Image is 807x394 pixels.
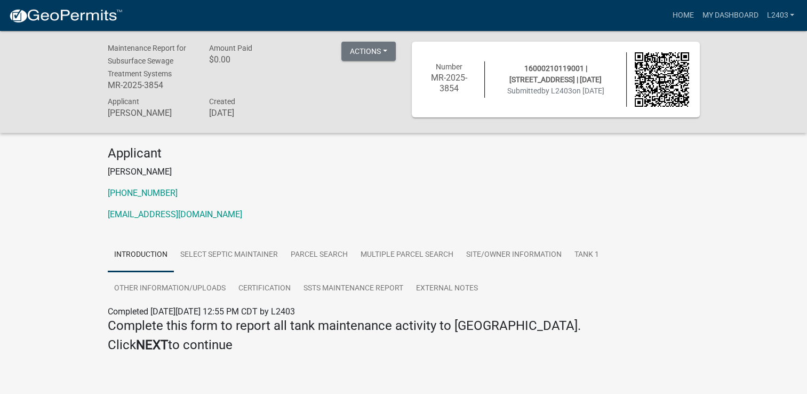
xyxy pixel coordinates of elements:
span: 16000210119001 | [STREET_ADDRESS] | [DATE] [509,64,602,84]
a: Site/Owner Information [460,238,568,272]
h4: Click to continue [108,337,700,353]
a: [PHONE_NUMBER] [108,188,178,198]
a: Certification [232,272,297,306]
span: Completed [DATE][DATE] 12:55 PM CDT by L2403 [108,306,295,317]
a: Tank 1 [568,238,605,272]
a: [EMAIL_ADDRESS][DOMAIN_NAME] [108,209,242,219]
h6: [PERSON_NAME] [108,108,193,118]
h4: Complete this form to report all tank maintenance activity to [GEOGRAPHIC_DATA]. [108,318,700,334]
span: by L2403 [541,86,572,95]
h6: $0.00 [209,54,294,65]
a: Introduction [108,238,174,272]
a: External Notes [410,272,484,306]
a: Multiple Parcel Search [354,238,460,272]
span: Applicant [108,97,139,106]
button: Actions [341,42,396,61]
span: Amount Paid [209,44,252,52]
a: Other Information/Uploads [108,272,232,306]
span: Number [436,62,462,71]
a: My Dashboard [698,5,762,26]
a: SSTS Maintenance Report [297,272,410,306]
p: [PERSON_NAME] [108,166,700,178]
img: QR code [635,52,689,107]
span: Maintenance Report for Subsurface Sewage Treatment Systems [108,44,186,78]
a: Select Septic Maintainer [174,238,284,272]
h4: Applicant [108,146,700,161]
span: Submitted on [DATE] [507,86,604,95]
h6: [DATE] [209,108,294,118]
h6: MR-2025-3854 [108,80,193,90]
a: Parcel search [284,238,354,272]
strong: NEXT [136,337,168,352]
span: Created [209,97,235,106]
a: Home [668,5,698,26]
a: L2403 [762,5,798,26]
h6: MR-2025-3854 [422,73,477,93]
